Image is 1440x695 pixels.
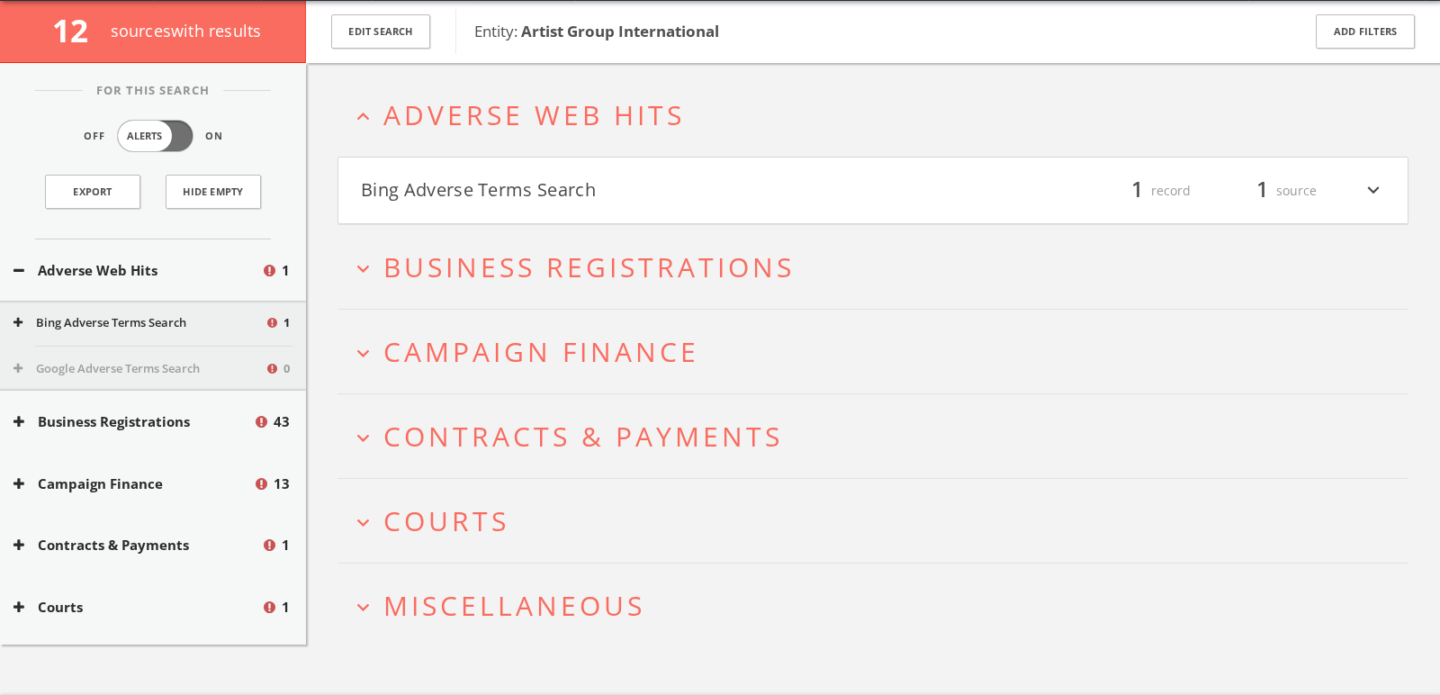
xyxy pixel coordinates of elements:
[13,411,253,432] button: Business Registrations
[282,597,290,618] span: 1
[1316,14,1415,50] button: Add Filters
[1248,175,1276,206] span: 1
[1083,176,1191,206] div: record
[361,176,873,206] button: Bing Adverse Terms Search
[383,96,685,133] span: Adverse Web Hits
[351,510,375,535] i: expand_more
[351,595,375,619] i: expand_more
[383,587,645,624] span: Miscellaneous
[351,100,1408,130] button: expand_lessAdverse Web Hits
[1209,176,1317,206] div: source
[1362,176,1385,206] i: expand_more
[351,426,375,450] i: expand_more
[331,14,430,50] button: Edit Search
[383,333,699,370] span: Campaign Finance
[351,421,1408,451] button: expand_moreContracts & Payments
[474,21,719,41] span: Entity:
[84,129,105,144] span: Off
[274,474,290,494] span: 13
[383,248,795,285] span: Business Registrations
[13,535,261,555] button: Contracts & Payments
[13,314,265,332] button: Bing Adverse Terms Search
[83,82,223,100] span: For This Search
[351,252,1408,282] button: expand_moreBusiness Registrations
[351,104,375,129] i: expand_less
[111,20,262,41] span: source s with results
[274,411,290,432] span: 43
[45,175,140,209] a: Export
[282,535,290,555] span: 1
[351,337,1408,366] button: expand_moreCampaign Finance
[166,175,261,209] button: Hide Empty
[282,260,290,281] span: 1
[283,314,290,332] span: 1
[351,506,1408,536] button: expand_moreCourts
[13,474,253,494] button: Campaign Finance
[351,341,375,366] i: expand_more
[283,360,290,378] span: 0
[351,257,375,281] i: expand_more
[205,129,223,144] span: On
[383,502,509,539] span: Courts
[13,360,265,378] button: Google Adverse Terms Search
[351,591,1408,620] button: expand_moreMiscellaneous
[1123,175,1151,206] span: 1
[13,260,261,281] button: Adverse Web Hits
[383,418,783,455] span: Contracts & Payments
[13,597,261,618] button: Courts
[52,9,103,51] span: 12
[521,21,719,41] b: Artist Group International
